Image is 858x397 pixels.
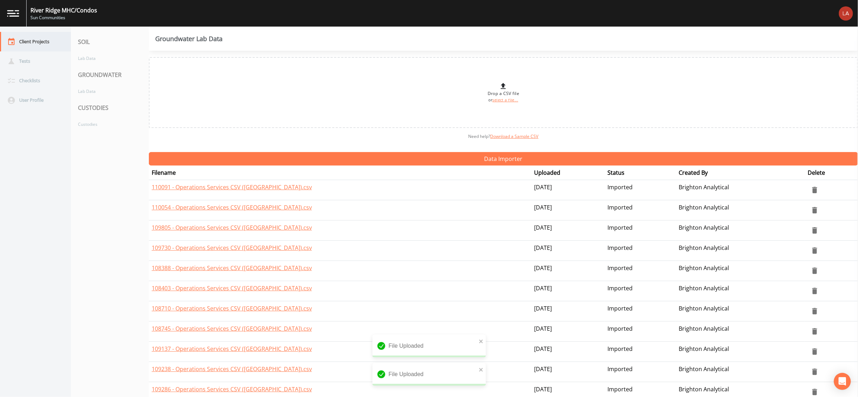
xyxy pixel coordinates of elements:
td: Brighton Analytical [676,220,805,241]
a: 109286 - Operations Services CSV ([GEOGRAPHIC_DATA]).csv [152,385,312,393]
td: Brighton Analytical [676,342,805,362]
div: CUSTODIES [71,98,149,118]
td: Brighton Analytical [676,321,805,342]
td: Imported [605,342,676,362]
div: Open Intercom Messenger [834,373,851,390]
button: delete [808,365,822,379]
td: Brighton Analytical [676,241,805,261]
div: GROUNDWATER [71,65,149,85]
td: Brighton Analytical [676,362,805,382]
td: [DATE] [531,321,605,342]
td: [DATE] [531,342,605,362]
a: Download a Sample CSV [490,133,539,139]
td: Imported [605,362,676,382]
a: 108710 - Operations Services CSV ([GEOGRAPHIC_DATA]).csv [152,304,312,312]
td: [DATE] [531,241,605,261]
a: select a file... [492,97,518,102]
td: Brighton Analytical [676,301,805,321]
small: or [489,97,518,102]
button: delete [808,223,822,237]
td: [DATE] [531,261,605,281]
button: Data Importer [149,152,858,166]
td: Imported [605,261,676,281]
img: logo [7,10,19,17]
td: [DATE] [531,220,605,241]
div: Drop a CSV file [488,82,519,103]
div: River Ridge MHC/Condos [30,6,97,15]
th: Status [605,166,676,180]
a: 108388 - Operations Services CSV ([GEOGRAPHIC_DATA]).csv [152,264,312,272]
td: [DATE] [531,281,605,301]
button: delete [808,345,822,359]
td: Brighton Analytical [676,261,805,281]
button: delete [808,244,822,258]
a: Lab Data [71,52,142,65]
a: 109730 - Operations Services CSV ([GEOGRAPHIC_DATA]).csv [152,244,312,252]
a: 109805 - Operations Services CSV ([GEOGRAPHIC_DATA]).csv [152,224,312,231]
td: Brighton Analytical [676,281,805,301]
td: Imported [605,301,676,321]
img: bd2ccfa184a129701e0c260bc3a09f9b [839,6,853,21]
button: delete [808,324,822,339]
div: File Uploaded [372,335,486,357]
td: [DATE] [531,180,605,200]
td: Imported [605,220,676,241]
th: Delete [805,166,858,180]
a: 110091 - Operations Services CSV ([GEOGRAPHIC_DATA]).csv [152,183,312,191]
div: SOIL [71,32,149,52]
td: Brighton Analytical [676,180,805,200]
a: 108403 - Operations Services CSV ([GEOGRAPHIC_DATA]).csv [152,284,312,292]
th: Filename [149,166,531,180]
td: [DATE] [531,301,605,321]
button: close [479,337,484,345]
th: Uploaded [531,166,605,180]
a: Lab Data [71,85,142,98]
td: Imported [605,241,676,261]
button: delete [808,284,822,298]
td: [DATE] [531,200,605,220]
th: Created By [676,166,805,180]
a: Custodies [71,118,142,131]
button: delete [808,203,822,217]
button: delete [808,183,822,197]
td: Imported [605,200,676,220]
div: File Uploaded [372,363,486,386]
button: delete [808,304,822,318]
div: Groundwater Lab Data [155,36,223,41]
span: Need help? [469,133,539,139]
a: 108745 - Operations Services CSV ([GEOGRAPHIC_DATA]).csv [152,325,312,332]
td: Imported [605,281,676,301]
a: 109238 - Operations Services CSV ([GEOGRAPHIC_DATA]).csv [152,365,312,373]
td: Imported [605,321,676,342]
td: Imported [605,180,676,200]
td: Brighton Analytical [676,200,805,220]
button: delete [808,264,822,278]
a: 110054 - Operations Services CSV ([GEOGRAPHIC_DATA]).csv [152,203,312,211]
div: Sun Communities [30,15,97,21]
button: close [479,365,484,374]
td: [DATE] [531,362,605,382]
a: 109137 - Operations Services CSV ([GEOGRAPHIC_DATA]).csv [152,345,312,353]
